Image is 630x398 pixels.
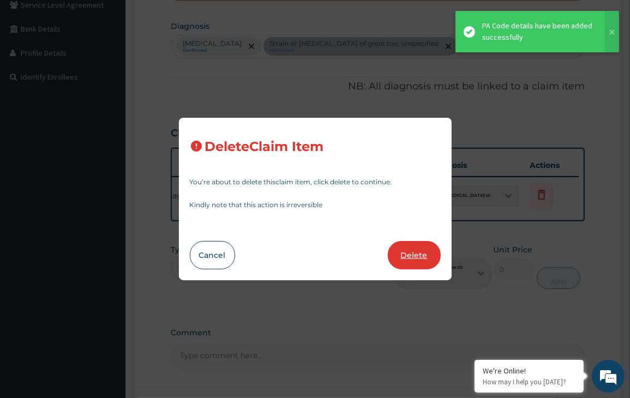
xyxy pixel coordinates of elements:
[482,20,595,43] div: PA Code details have been added successfully
[205,140,324,154] h3: Delete Claim Item
[20,55,44,82] img: d_794563401_company_1708531726252_794563401
[190,241,235,269] button: Cancel
[190,179,441,185] p: You’re about to delete this claim item , click delete to continue.
[5,275,208,313] textarea: Type your message and hit 'Enter'
[388,241,441,269] button: Delete
[57,61,183,75] div: Chat with us now
[179,5,205,32] div: Minimize live chat window
[63,126,151,236] span: We're online!
[483,377,575,387] p: How may I help you today?
[483,366,575,376] div: We're Online!
[190,202,441,208] p: Kindly note that this action is irreversible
